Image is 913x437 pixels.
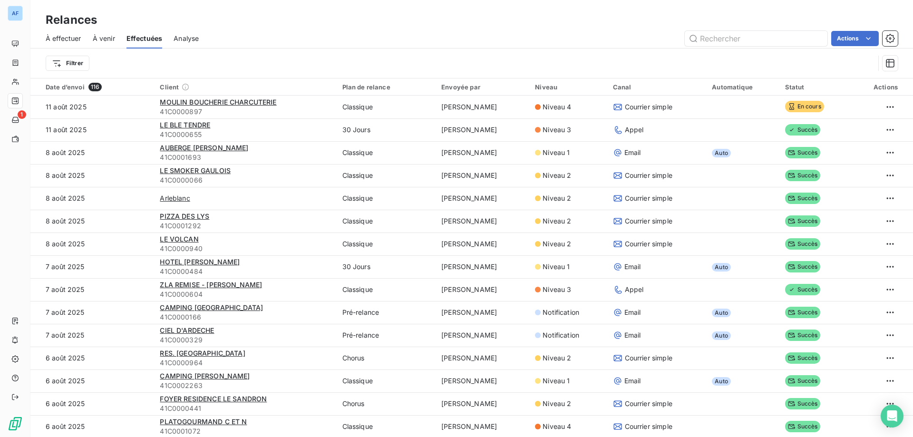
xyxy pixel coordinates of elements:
[160,98,276,106] span: MOULIN BOUCHERIE CHARCUTERIE
[30,96,154,118] td: 11 août 2025
[785,352,821,364] span: Succès
[160,404,330,413] span: 41C0000441
[625,216,672,226] span: Courrier simple
[785,83,844,91] div: Statut
[855,83,898,91] div: Actions
[30,141,154,164] td: 8 août 2025
[30,369,154,392] td: 6 août 2025
[30,301,154,324] td: 7 août 2025
[160,194,190,203] span: Arleblanc
[160,427,330,436] span: 41C0001072
[625,125,644,135] span: Appel
[831,31,879,46] button: Actions
[785,307,821,318] span: Succès
[160,130,330,139] span: 41C0000655
[436,118,529,141] td: [PERSON_NAME]
[785,193,821,204] span: Succès
[160,153,330,162] span: 41C0001693
[337,369,436,392] td: Classique
[160,326,214,334] span: CIEL D'ARDECHE
[712,331,731,340] span: Auto
[160,335,330,345] span: 41C0000329
[160,221,330,231] span: 41C0001292
[160,83,179,91] span: Client
[543,399,571,408] span: Niveau 2
[160,349,245,357] span: RES. [GEOGRAPHIC_DATA]
[8,6,23,21] div: AF
[543,148,570,157] span: Niveau 1
[712,83,773,91] div: Automatique
[785,238,821,250] span: Succès
[88,83,102,91] span: 116
[624,148,641,157] span: Email
[337,187,436,210] td: Classique
[543,285,571,294] span: Niveau 3
[785,330,821,341] span: Succès
[30,278,154,301] td: 7 août 2025
[625,399,672,408] span: Courrier simple
[624,376,641,386] span: Email
[712,377,731,386] span: Auto
[436,96,529,118] td: [PERSON_NAME]
[712,149,731,157] span: Auto
[436,233,529,255] td: [PERSON_NAME]
[337,233,436,255] td: Classique
[30,324,154,347] td: 7 août 2025
[543,376,570,386] span: Niveau 1
[543,422,571,431] span: Niveau 4
[46,11,97,29] h3: Relances
[160,244,330,253] span: 41C0000940
[436,347,529,369] td: [PERSON_NAME]
[785,284,821,295] span: Succès
[337,210,436,233] td: Classique
[46,56,89,71] button: Filtrer
[337,301,436,324] td: Pré-relance
[46,34,81,43] span: À effectuer
[160,144,248,152] span: AUBERGE [PERSON_NAME]
[543,330,579,340] span: Notification
[625,422,672,431] span: Courrier simple
[625,171,672,180] span: Courrier simple
[160,290,330,299] span: 41C0000604
[30,255,154,278] td: 7 août 2025
[30,347,154,369] td: 6 août 2025
[436,187,529,210] td: [PERSON_NAME]
[436,369,529,392] td: [PERSON_NAME]
[8,416,23,431] img: Logo LeanPay
[160,418,247,426] span: PLATOGOURMAND C ET N
[436,164,529,187] td: [PERSON_NAME]
[160,358,330,368] span: 41C0000964
[785,261,821,272] span: Succès
[160,372,250,380] span: CAMPING [PERSON_NAME]
[785,375,821,387] span: Succès
[436,301,529,324] td: [PERSON_NAME]
[712,309,731,317] span: Auto
[785,215,821,227] span: Succès
[436,141,529,164] td: [PERSON_NAME]
[160,121,210,129] span: LE BLE TENDRE
[625,194,672,203] span: Courrier simple
[543,239,571,249] span: Niveau 2
[337,278,436,301] td: Classique
[881,405,903,427] div: Open Intercom Messenger
[30,210,154,233] td: 8 août 2025
[30,392,154,415] td: 6 août 2025
[160,381,330,390] span: 41C0002263
[337,392,436,415] td: Chorus
[337,324,436,347] td: Pré-relance
[785,101,824,112] span: En cours
[160,258,240,266] span: HOTEL [PERSON_NAME]
[30,187,154,210] td: 8 août 2025
[337,141,436,164] td: Classique
[174,34,199,43] span: Analyse
[436,392,529,415] td: [PERSON_NAME]
[625,239,672,249] span: Courrier simple
[160,267,330,276] span: 41C0000484
[785,421,821,432] span: Succès
[160,107,330,117] span: 41C0000897
[543,194,571,203] span: Niveau 2
[543,171,571,180] span: Niveau 2
[543,125,571,135] span: Niveau 3
[436,210,529,233] td: [PERSON_NAME]
[543,102,571,112] span: Niveau 4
